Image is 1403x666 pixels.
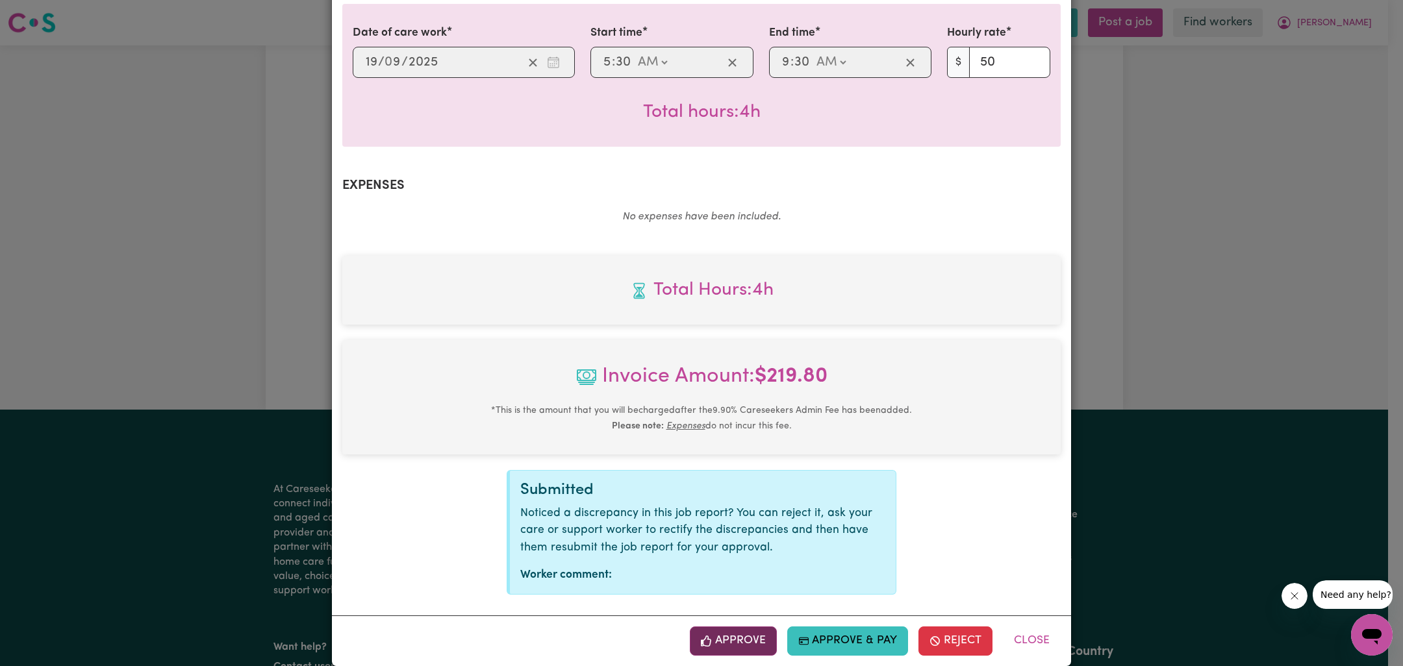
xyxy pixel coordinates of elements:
label: Date of care work [353,25,447,42]
h2: Expenses [342,178,1061,193]
input: -- [385,53,401,72]
input: ---- [408,53,438,72]
input: -- [781,53,790,72]
span: Submitted [520,482,594,498]
u: Expenses [666,421,705,431]
input: -- [615,53,631,72]
button: Approve [690,626,777,655]
strong: Worker comment: [520,569,612,580]
span: / [401,55,408,69]
b: Please note: [612,421,664,431]
span: Total hours worked: 4 hours [353,277,1050,304]
button: Clear date [523,53,543,72]
em: No expenses have been included. [622,212,781,222]
small: This is the amount that you will be charged after the 9.90 % Careseekers Admin Fee has been added... [491,406,912,431]
label: Hourly rate [947,25,1006,42]
iframe: Close message [1282,583,1308,609]
button: Close [1003,626,1061,655]
button: Approve & Pay [787,626,909,655]
span: $ [947,47,970,78]
iframe: Message from company [1313,580,1393,609]
label: End time [769,25,815,42]
b: $ 219.80 [755,366,828,387]
span: : [612,55,615,69]
span: / [378,55,385,69]
button: Reject [918,626,992,655]
input: -- [603,53,612,72]
span: : [790,55,794,69]
span: Total hours worked: 4 hours [643,103,761,121]
button: Enter the date of care work [543,53,564,72]
input: -- [794,53,810,72]
p: Noticed a discrepancy in this job report? You can reject it, ask your care or support worker to r... [520,505,885,556]
label: Start time [590,25,642,42]
span: Invoice Amount: [353,361,1050,402]
iframe: Button to launch messaging window [1351,614,1393,656]
span: 0 [385,56,392,69]
input: -- [365,53,378,72]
